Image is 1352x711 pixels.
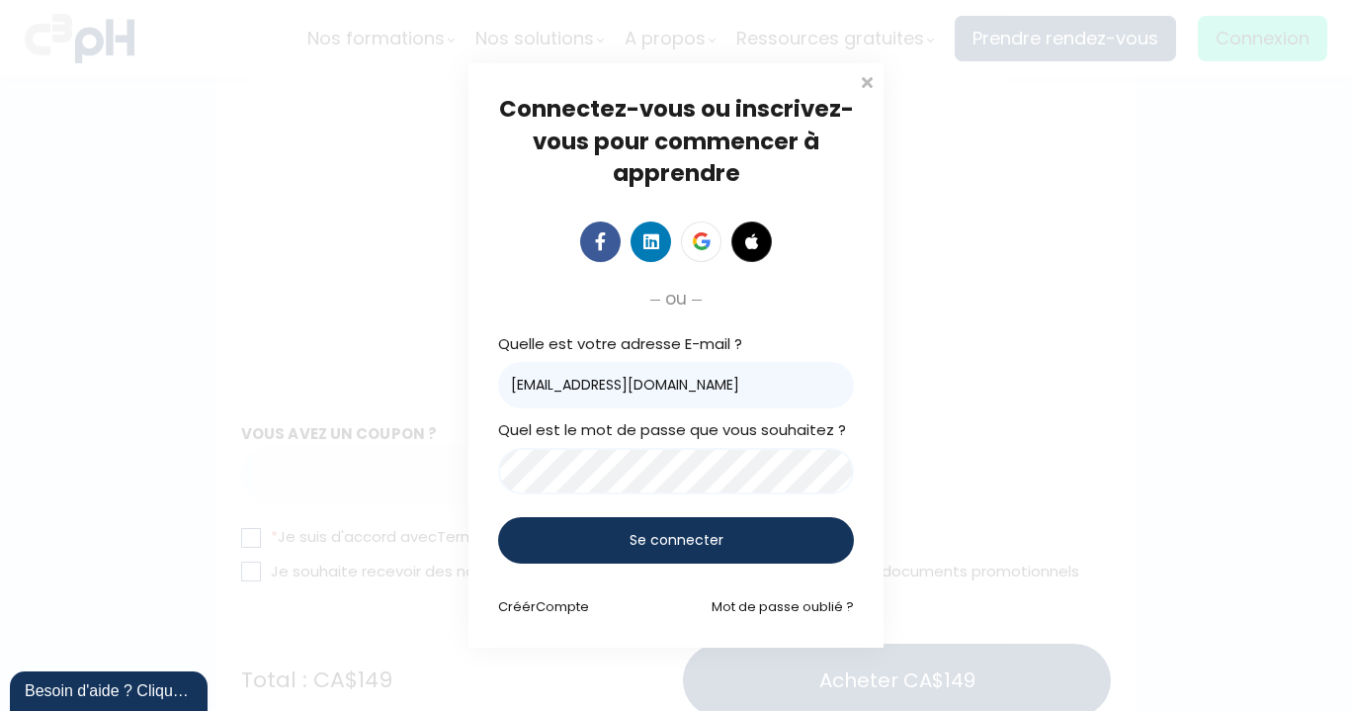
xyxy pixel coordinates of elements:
[630,530,723,551] span: Se connecter
[536,597,589,616] span: Compte
[498,362,854,408] input: E-mail ?
[10,667,211,711] iframe: chat widget
[712,597,854,616] a: Mot de passe oublié ?
[665,285,687,312] span: ou
[498,597,589,616] a: CréérCompte
[499,93,854,188] span: Connectez-vous ou inscrivez-vous pour commencer à apprendre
